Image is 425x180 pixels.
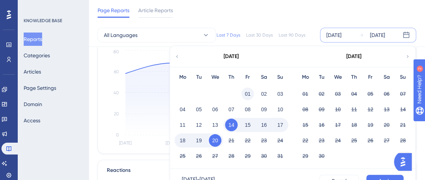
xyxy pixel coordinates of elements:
[274,150,286,162] button: 31
[331,134,344,147] button: 24
[176,103,189,116] button: 04
[209,134,221,147] button: 20
[274,119,286,131] button: 17
[397,134,409,147] button: 28
[348,88,360,100] button: 04
[24,65,41,78] button: Articles
[138,6,173,15] span: Article Reports
[241,134,254,147] button: 22
[331,88,344,100] button: 03
[119,140,132,146] tspan: [DATE]
[274,88,286,100] button: 03
[104,31,137,40] span: All Languages
[113,90,119,95] tspan: 40
[297,73,313,82] div: Mo
[24,81,56,95] button: Page Settings
[272,73,288,82] div: Su
[241,150,254,162] button: 29
[225,103,238,116] button: 07
[313,73,330,82] div: Tu
[246,32,273,38] div: Last 30 Days
[98,28,216,43] button: All Languages
[279,32,305,38] div: Last 90 Days
[299,103,312,116] button: 08
[397,88,409,100] button: 07
[24,114,40,127] button: Access
[176,119,189,131] button: 11
[348,119,360,131] button: 18
[362,73,378,82] div: Fr
[364,134,377,147] button: 26
[209,150,221,162] button: 27
[364,103,377,116] button: 12
[397,103,409,116] button: 14
[331,103,344,116] button: 10
[397,119,409,131] button: 21
[274,103,286,116] button: 10
[326,31,341,40] div: [DATE]
[176,150,189,162] button: 25
[315,134,328,147] button: 23
[98,6,129,15] span: Page Reports
[217,32,240,38] div: Last 7 Days
[315,88,328,100] button: 02
[299,119,312,131] button: 15
[17,2,46,11] span: Need Help?
[114,111,119,116] tspan: 20
[315,150,328,162] button: 30
[348,134,360,147] button: 25
[107,166,407,175] div: Reactions
[299,150,312,162] button: 29
[24,98,42,111] button: Domain
[330,73,346,82] div: We
[113,49,119,54] tspan: 80
[380,134,393,147] button: 27
[51,4,54,10] div: 2
[258,134,270,147] button: 23
[380,88,393,100] button: 06
[193,150,205,162] button: 26
[239,73,256,82] div: Fr
[378,73,395,82] div: Sa
[258,119,270,131] button: 16
[348,103,360,116] button: 11
[193,103,205,116] button: 05
[241,119,254,131] button: 15
[256,73,272,82] div: Sa
[364,88,377,100] button: 05
[114,69,119,74] tspan: 60
[241,88,254,100] button: 01
[394,151,416,173] iframe: UserGuiding AI Assistant Launcher
[395,73,411,82] div: Su
[315,119,328,131] button: 16
[24,33,42,46] button: Reports
[176,134,189,147] button: 18
[207,73,223,82] div: We
[380,103,393,116] button: 13
[299,88,312,100] button: 01
[299,134,312,147] button: 22
[364,119,377,131] button: 19
[370,31,385,40] div: [DATE]
[209,119,221,131] button: 13
[223,73,239,82] div: Th
[241,103,254,116] button: 08
[225,150,238,162] button: 28
[331,119,344,131] button: 17
[24,18,62,24] div: KNOWLEDGE BASE
[193,134,205,147] button: 19
[224,52,239,61] div: [DATE]
[225,134,238,147] button: 21
[166,140,178,146] tspan: [DATE]
[346,73,362,82] div: Th
[380,119,393,131] button: 20
[346,52,361,61] div: [DATE]
[225,119,238,131] button: 14
[258,88,270,100] button: 02
[209,103,221,116] button: 06
[315,103,328,116] button: 09
[258,150,270,162] button: 30
[258,103,270,116] button: 09
[24,49,50,62] button: Categories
